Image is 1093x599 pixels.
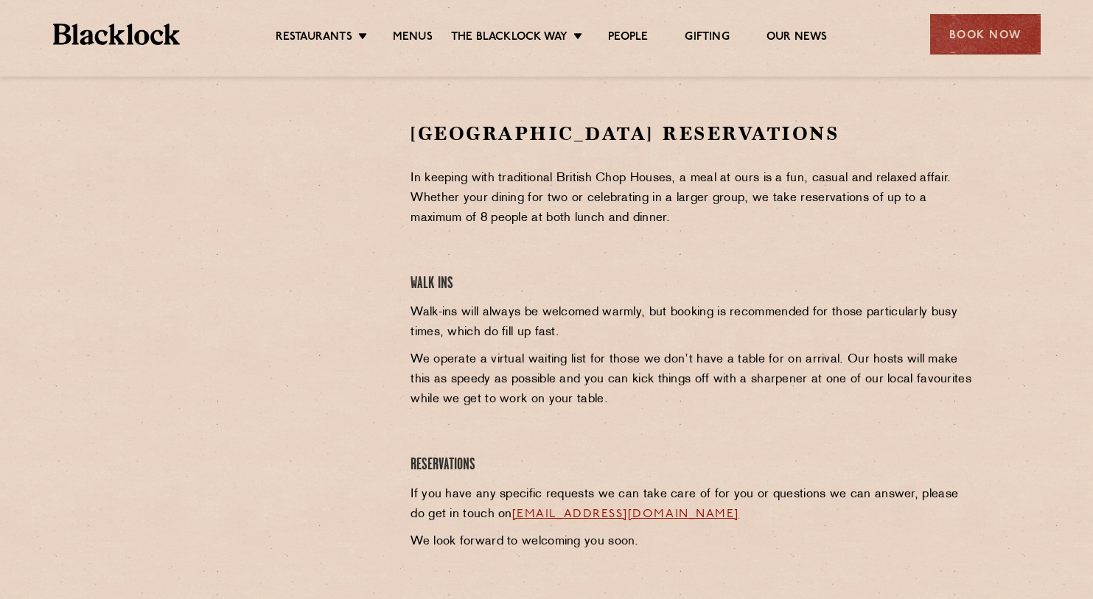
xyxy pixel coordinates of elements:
[411,532,976,552] p: We look forward to welcoming you soon.
[53,24,181,45] img: BL_Textured_Logo-footer-cropped.svg
[276,30,352,46] a: Restaurants
[393,30,433,46] a: Menus
[512,508,739,520] a: [EMAIL_ADDRESS][DOMAIN_NAME]
[170,121,335,343] iframe: OpenTable make booking widget
[411,350,976,410] p: We operate a virtual waiting list for those we don’t have a table for on arrival. Our hosts will ...
[685,30,729,46] a: Gifting
[411,169,976,228] p: In keeping with traditional British Chop Houses, a meal at ours is a fun, casual and relaxed affa...
[411,455,976,475] h4: Reservations
[608,30,648,46] a: People
[411,485,976,525] p: If you have any specific requests we can take care of for you or questions we can answer, please ...
[411,121,976,147] h2: [GEOGRAPHIC_DATA] Reservations
[411,303,976,343] p: Walk-ins will always be welcomed warmly, but booking is recommended for those particularly busy t...
[930,14,1041,55] div: Book Now
[767,30,828,46] a: Our News
[451,30,568,46] a: The Blacklock Way
[411,274,976,294] h4: Walk Ins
